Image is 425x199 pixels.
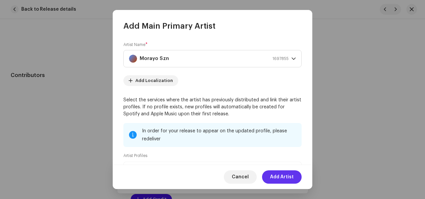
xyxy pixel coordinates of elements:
[123,152,147,159] small: Artist Profiles
[135,74,173,87] span: Add Localization
[140,50,169,67] strong: Morayo Szn
[262,170,302,184] button: Add Artist
[224,170,257,184] button: Cancel
[123,21,215,31] span: Add Main Primary Artist
[142,127,296,143] div: In order for your release to appear on the updated profile, please redeliver
[272,50,289,67] span: 1697855
[232,170,249,184] span: Cancel
[123,97,302,118] p: Select the services where the artist has previously distributed and link their artist profiles. I...
[270,170,294,184] span: Add Artist
[123,42,148,47] label: Artist Name
[129,50,291,67] span: Morayo Szn
[291,50,296,67] div: dropdown trigger
[123,75,178,86] button: Add Localization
